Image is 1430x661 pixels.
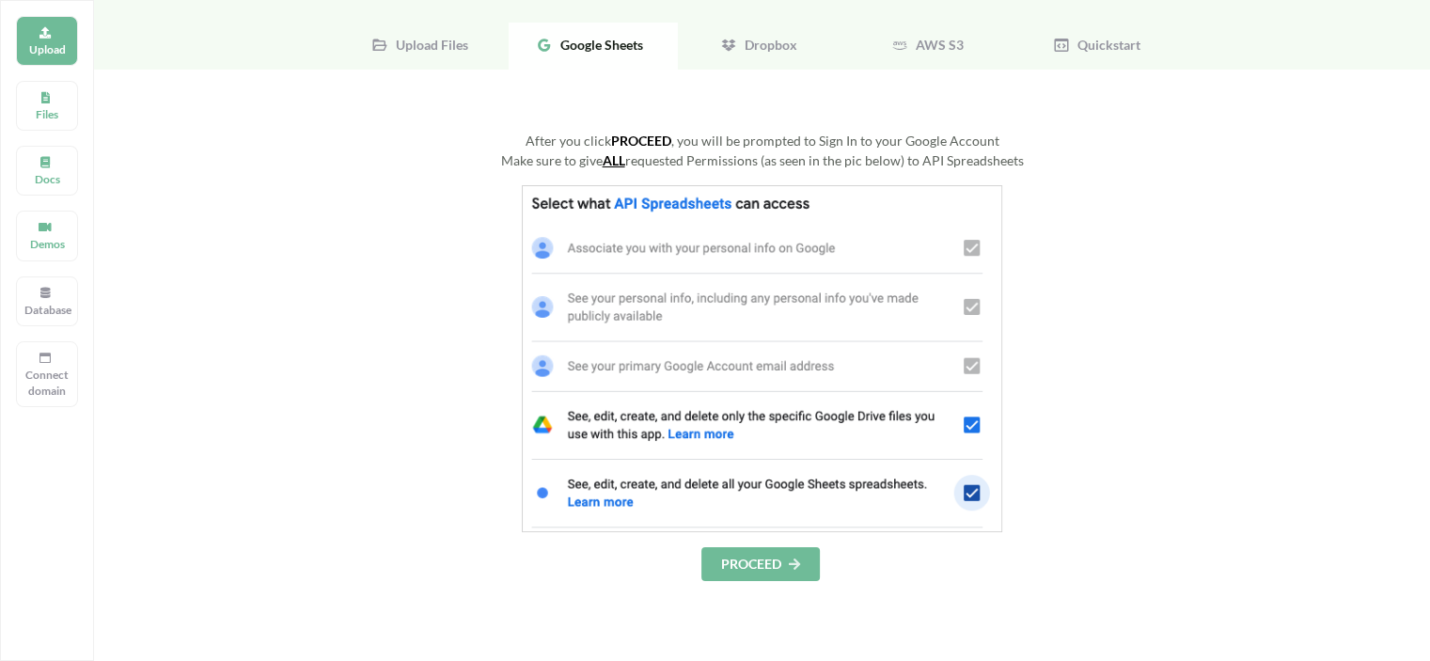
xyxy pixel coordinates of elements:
[737,37,797,53] span: Dropbox
[282,131,1242,150] div: After you click , you will be prompted to Sign In to your Google Account
[388,37,468,53] span: Upload Files
[553,37,643,53] span: Google Sheets
[603,152,625,168] u: ALL
[24,106,70,122] p: Files
[522,185,1002,532] img: GoogleSheetsPermissions
[908,37,964,53] span: AWS S3
[611,133,671,149] b: PROCEED
[24,236,70,252] p: Demos
[24,367,70,399] p: Connect domain
[24,171,70,187] p: Docs
[282,150,1242,170] div: Make sure to give requested Permissions (as seen in the pic below) to API Spreadsheets
[24,41,70,57] p: Upload
[701,547,820,581] button: PROCEED
[24,302,70,318] p: Database
[1070,37,1140,53] span: Quickstart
